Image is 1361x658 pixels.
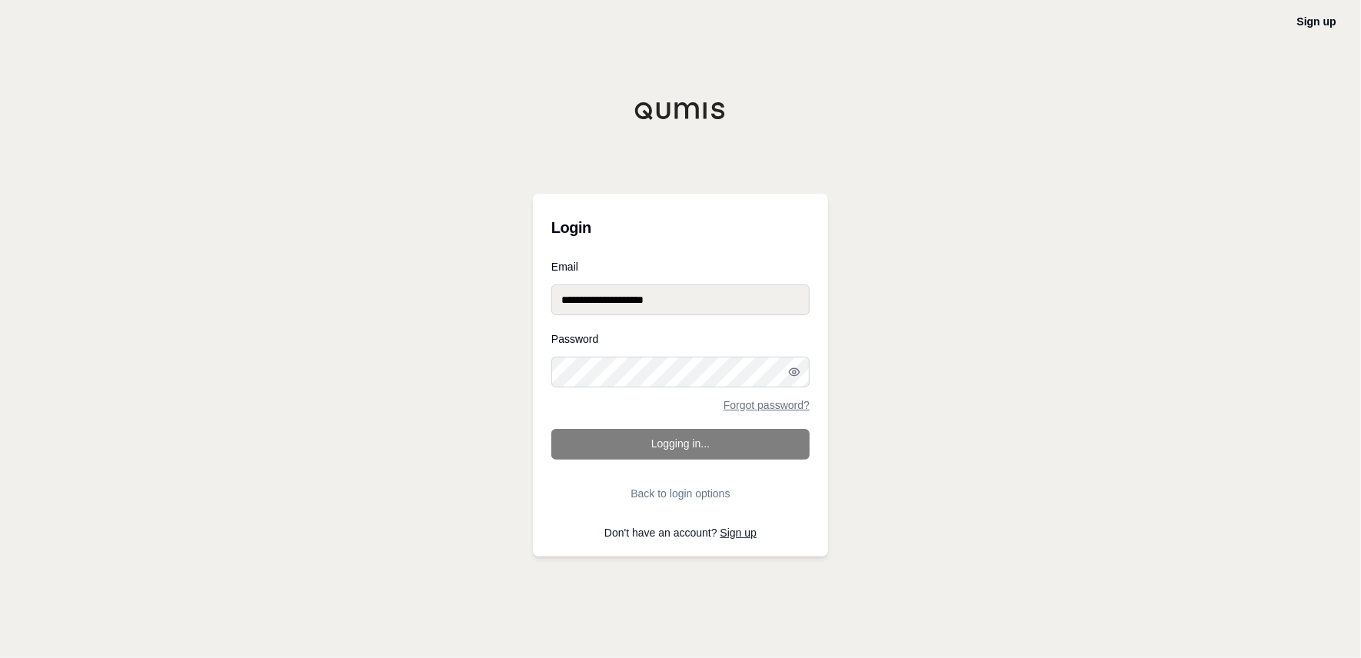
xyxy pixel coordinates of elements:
[551,527,810,538] p: Don't have an account?
[551,334,810,344] label: Password
[551,261,810,272] label: Email
[634,101,727,120] img: Qumis
[1297,15,1336,28] a: Sign up
[720,527,757,539] a: Sign up
[551,212,810,243] h3: Login
[724,400,810,410] a: Forgot password?
[551,478,810,509] button: Back to login options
